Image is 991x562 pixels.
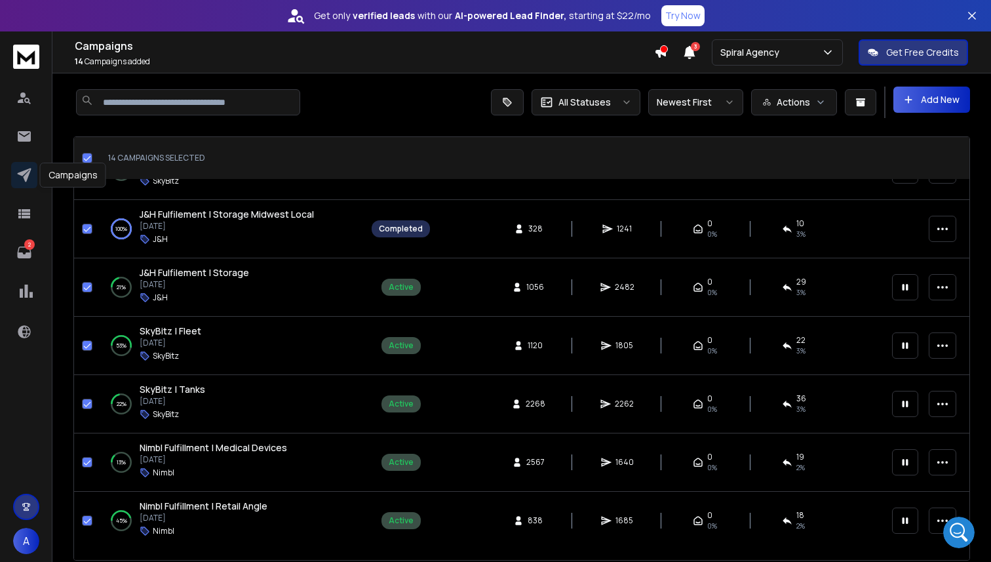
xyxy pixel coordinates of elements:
div: Active [389,399,414,409]
span: 0% [707,404,717,414]
p: SkyBitz [153,409,179,420]
p: Nimbl [153,526,174,536]
p: [DATE] [140,513,267,523]
span: 29 [796,277,806,287]
p: SkyBitz [153,176,179,186]
strong: AI-powered Lead Finder, [455,9,566,22]
p: All Statuses [558,96,611,109]
span: 0% [707,462,717,473]
button: Try Now [661,5,705,26]
p: Try Now [665,9,701,22]
span: 19 [796,452,804,462]
span: 3 % [796,404,806,414]
p: [DATE] [140,221,314,231]
p: 2 [24,239,35,250]
p: Nimbl [153,468,174,478]
div: Completed [379,224,423,234]
span: 0 [707,393,712,404]
th: 14 campaigns selected [98,137,364,180]
span: 2 % [796,462,805,473]
td: 13%Nimbl Fulfillment | Medical Devices[DATE]Nimbl [98,433,364,492]
span: 1241 [617,224,632,234]
span: SkyBitz | Tanks [140,383,205,395]
td: 100%J&H Fulfilement | Storage Midwest Local[DATE]J&H [98,200,364,258]
span: 838 [528,515,543,526]
p: 53 % [116,339,126,352]
span: 0% [707,229,717,239]
span: 2567 [526,457,545,468]
span: 0% [707,287,717,298]
strong: verified leads [353,9,415,22]
span: 0 [707,277,712,287]
a: J&H Fulfilement | Storage Midwest Local [140,208,314,221]
span: 1056 [526,282,544,292]
p: [DATE] [140,396,205,407]
span: 3 % [796,346,806,356]
div: Active [389,515,414,526]
p: Get only with our starting at $22/mo [314,9,651,22]
button: Actions [751,89,837,115]
p: Get Free Credits [886,46,959,59]
a: Nimbl Fulfillment | Medical Devices [140,441,287,454]
span: 2482 [615,282,634,292]
td: 21%J&H Fulfilement | Storage[DATE]J&H [98,258,364,317]
span: 3 [691,42,700,51]
span: 0 [707,452,712,462]
img: logo [13,45,39,69]
span: 1685 [615,515,633,526]
span: 36 [796,393,806,404]
span: 1640 [615,457,634,468]
span: 10 [796,218,804,229]
p: J&H [153,292,168,303]
p: 22 % [117,397,126,411]
p: SkyBitz [153,351,179,361]
button: Get Free Credits [859,39,968,66]
span: 3 % [796,287,806,298]
span: SkyBitz | Fleet [140,325,201,337]
button: Newest First [648,89,743,115]
div: Campaigns [40,163,106,188]
span: 1120 [528,340,543,351]
span: 1805 [615,340,633,351]
p: J&H [153,234,168,245]
p: Campaigns added [75,56,654,67]
p: 100 % [115,222,127,235]
span: 3 % [796,229,806,239]
div: Active [389,282,414,292]
span: 0% [707,521,717,531]
iframe: Intercom live chat [943,517,975,548]
span: 0 [707,335,712,346]
p: [DATE] [140,454,287,465]
span: 18 [796,510,804,521]
a: 2 [11,239,37,266]
a: SkyBitz | Tanks [140,383,205,396]
p: [DATE] [140,279,249,290]
p: 21 % [117,281,126,294]
td: 53%SkyBitz | Fleet[DATE]SkyBitz [98,317,364,375]
span: 14 [75,56,83,67]
p: 45 % [116,514,127,527]
span: 2268 [526,399,545,409]
span: J&H Fulfilement | Storage [140,266,249,279]
p: Spiral Agency [720,46,785,59]
a: Nimbl Fulfillment | Retail Angle [140,500,267,513]
button: A [13,528,39,554]
td: 22%SkyBitz | Tanks[DATE]SkyBitz [98,375,364,433]
span: 22 [796,335,806,346]
span: 328 [528,224,543,234]
td: 45%Nimbl Fulfillment | Retail Angle[DATE]Nimbl [98,492,364,550]
p: [DATE] [140,338,201,348]
button: Add New [893,87,970,113]
span: 0 [707,510,712,521]
span: 2 % [796,521,805,531]
span: 2262 [615,399,634,409]
span: 0 [707,218,712,229]
div: Active [389,457,414,468]
h1: Campaigns [75,38,654,54]
p: 13 % [117,456,126,469]
span: 0% [707,346,717,356]
a: J&H Fulfilement | Storage [140,266,249,279]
